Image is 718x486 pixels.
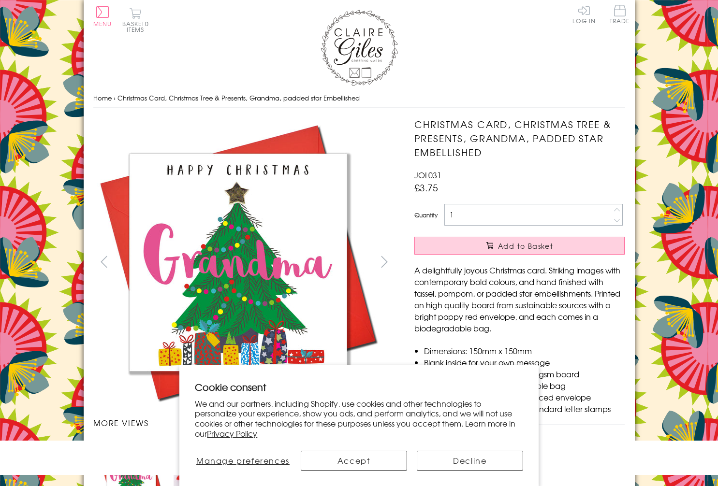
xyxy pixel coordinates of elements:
li: Blank inside for your own message [424,357,625,368]
button: next [373,251,395,272]
p: We and our partners, including Shopify, use cookies and other technologies to personalize your ex... [195,399,523,439]
a: Log In [572,5,596,24]
span: Menu [93,19,112,28]
li: Dimensions: 150mm x 150mm [424,345,625,357]
h1: Christmas Card, Christmas Tree & Presents, Grandma, padded star Embellished [414,117,625,159]
h3: More views [93,417,396,429]
nav: breadcrumbs [93,88,625,108]
button: Manage preferences [195,451,291,471]
p: A delightfully joyous Christmas card. Striking images with contemporary bold colours, and hand fi... [414,264,625,334]
a: Home [93,93,112,102]
span: Add to Basket [498,241,553,251]
button: Accept [301,451,407,471]
button: Menu [93,6,112,27]
button: prev [93,251,115,272]
span: JOL031 [414,169,441,181]
span: Manage preferences [196,455,290,466]
img: Christmas Card, Christmas Tree & Presents, Grandma, padded star Embellished [93,117,383,407]
span: 0 items [127,19,149,34]
h2: Cookie consent [195,380,523,394]
a: Privacy Policy [207,428,257,439]
button: Add to Basket [414,237,625,255]
span: Trade [610,5,630,24]
label: Quantity [414,211,438,219]
a: Trade [610,5,630,26]
button: Decline [417,451,523,471]
span: £3.75 [414,181,438,194]
button: Basket0 items [122,8,149,32]
img: Christmas Card, Christmas Tree & Presents, Grandma, padded star Embellished [395,117,685,407]
span: › [114,93,116,102]
span: Christmas Card, Christmas Tree & Presents, Grandma, padded star Embellished [117,93,360,102]
img: Claire Giles Greetings Cards [321,10,398,86]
